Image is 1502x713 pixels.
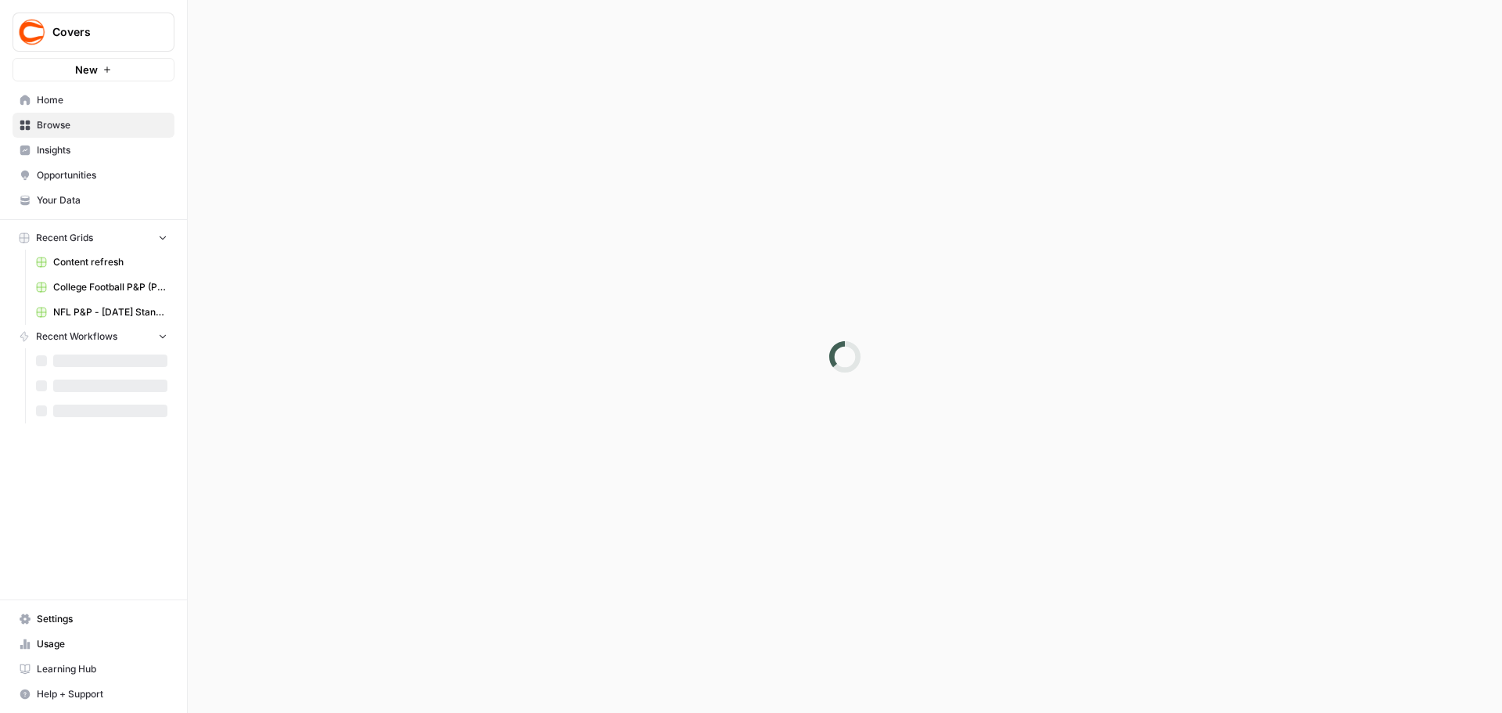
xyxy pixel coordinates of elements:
a: Opportunities [13,163,174,188]
span: Home [37,93,167,107]
span: NFL P&P - [DATE] Standard (Production) Grid [53,305,167,319]
a: Settings [13,607,174,632]
span: Opportunities [37,168,167,182]
span: Content refresh [53,255,167,269]
span: Covers [52,24,147,40]
a: Insights [13,138,174,163]
span: Usage [37,637,167,651]
span: Help + Support [37,687,167,701]
span: Your Data [37,193,167,207]
span: Learning Hub [37,662,167,676]
button: New [13,58,174,81]
button: Workspace: Covers [13,13,174,52]
a: Home [13,88,174,113]
button: Help + Support [13,682,174,707]
a: Usage [13,632,174,657]
button: Recent Grids [13,226,174,250]
a: Content refresh [29,250,174,275]
a: College Football P&P (Production) Grid (1) [29,275,174,300]
span: Recent Grids [36,231,93,245]
span: Browse [37,118,167,132]
a: Browse [13,113,174,138]
span: New [75,62,98,77]
span: College Football P&P (Production) Grid (1) [53,280,167,294]
button: Recent Workflows [13,325,174,348]
img: Covers Logo [18,18,46,46]
a: Learning Hub [13,657,174,682]
span: Recent Workflows [36,329,117,344]
a: Your Data [13,188,174,213]
span: Settings [37,612,167,626]
span: Insights [37,143,167,157]
a: NFL P&P - [DATE] Standard (Production) Grid [29,300,174,325]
